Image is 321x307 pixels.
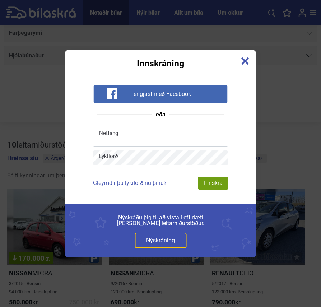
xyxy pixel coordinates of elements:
div: Innskráning [65,50,256,68]
a: Nýskráning [135,233,186,248]
a: Tengjast með Facebook [93,90,227,97]
img: close-x.svg [241,57,249,65]
div: Innskrá [198,177,228,190]
span: Tengjast með Facebook [130,90,191,98]
span: Nýskráðu þig til að vista í eftirlæti [PERSON_NAME] leitarniðurstöður. [81,215,240,226]
img: facebook-white-icon.svg [106,88,117,99]
span: eða [152,112,169,117]
a: Gleymdir þú lykilorðinu þínu? [93,180,167,186]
